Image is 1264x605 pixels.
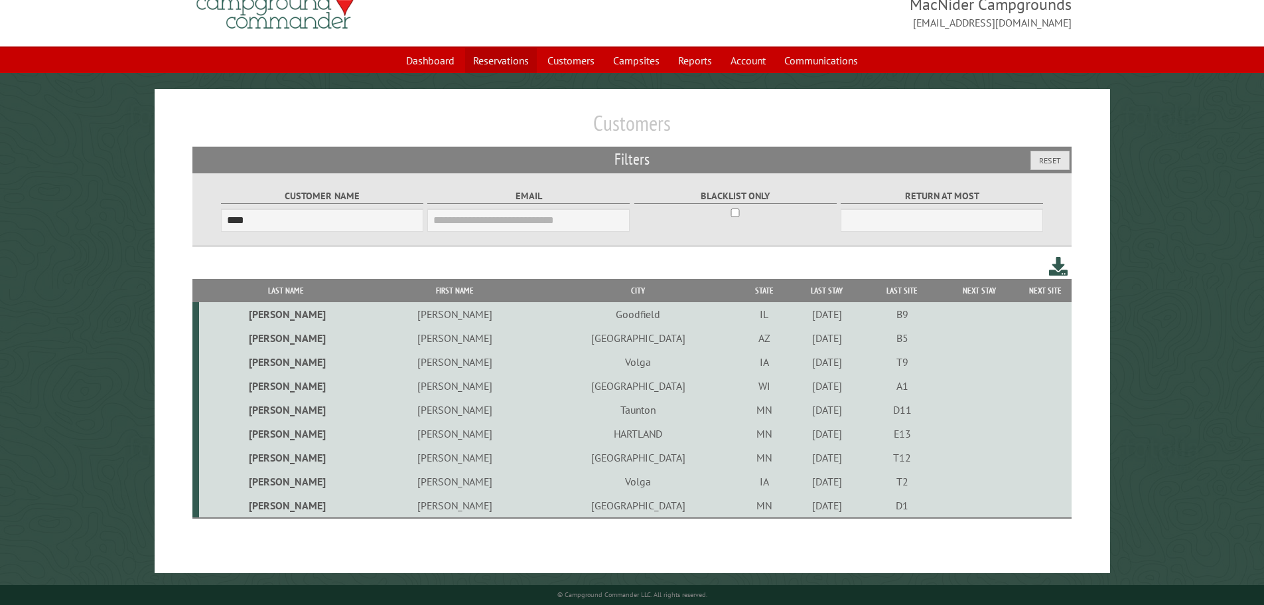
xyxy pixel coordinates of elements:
[373,398,536,422] td: [PERSON_NAME]
[740,446,789,470] td: MN
[373,350,536,374] td: [PERSON_NAME]
[373,446,536,470] td: [PERSON_NAME]
[791,499,863,512] div: [DATE]
[791,331,863,345] div: [DATE]
[199,350,374,374] td: [PERSON_NAME]
[537,350,740,374] td: Volga
[1018,279,1072,302] th: Next Site
[537,398,740,422] td: Taunton
[740,374,789,398] td: WI
[740,422,789,446] td: MN
[373,470,536,493] td: [PERSON_NAME]
[537,470,740,493] td: Volga
[373,493,536,518] td: [PERSON_NAME]
[199,326,374,350] td: [PERSON_NAME]
[199,374,374,398] td: [PERSON_NAME]
[865,446,940,470] td: T12
[865,493,940,518] td: D1
[373,326,536,350] td: [PERSON_NAME]
[537,446,740,470] td: [GEOGRAPHIC_DATA]
[199,422,374,446] td: [PERSON_NAME]
[865,279,940,302] th: Last Site
[865,326,940,350] td: B5
[199,493,374,518] td: [PERSON_NAME]
[537,326,740,350] td: [GEOGRAPHIC_DATA]
[791,355,863,369] div: [DATE]
[221,189,423,204] label: Customer Name
[865,374,940,398] td: A1
[740,470,789,493] td: IA
[740,493,789,518] td: MN
[373,422,536,446] td: [PERSON_NAME]
[865,302,940,326] td: B9
[539,48,602,73] a: Customers
[1030,151,1070,170] button: Reset
[791,427,863,440] div: [DATE]
[557,590,707,599] small: © Campground Commander LLC. All rights reserved.
[865,350,940,374] td: T9
[791,379,863,392] div: [DATE]
[373,279,536,302] th: First Name
[398,48,462,73] a: Dashboard
[537,374,740,398] td: [GEOGRAPHIC_DATA]
[740,398,789,422] td: MN
[740,302,789,326] td: IL
[537,279,740,302] th: City
[605,48,667,73] a: Campsites
[537,302,740,326] td: Goodfield
[199,446,374,470] td: [PERSON_NAME]
[199,302,374,326] td: [PERSON_NAME]
[723,48,774,73] a: Account
[841,189,1043,204] label: Return at most
[537,422,740,446] td: HARTLAND
[791,403,863,416] div: [DATE]
[940,279,1018,302] th: Next Stay
[791,307,863,321] div: [DATE]
[865,470,940,493] td: T2
[1049,254,1068,279] a: Download this customer list (.csv)
[199,398,374,422] td: [PERSON_NAME]
[537,493,740,518] td: [GEOGRAPHIC_DATA]
[192,110,1072,147] h1: Customers
[740,350,789,374] td: IA
[865,422,940,446] td: E13
[740,279,789,302] th: State
[791,475,863,488] div: [DATE]
[634,189,837,204] label: Blacklist only
[199,279,374,302] th: Last Name
[192,147,1072,172] h2: Filters
[791,451,863,464] div: [DATE]
[776,48,866,73] a: Communications
[373,374,536,398] td: [PERSON_NAME]
[199,470,374,493] td: [PERSON_NAME]
[670,48,720,73] a: Reports
[427,189,630,204] label: Email
[740,326,789,350] td: AZ
[465,48,537,73] a: Reservations
[789,279,865,302] th: Last Stay
[865,398,940,422] td: D11
[373,302,536,326] td: [PERSON_NAME]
